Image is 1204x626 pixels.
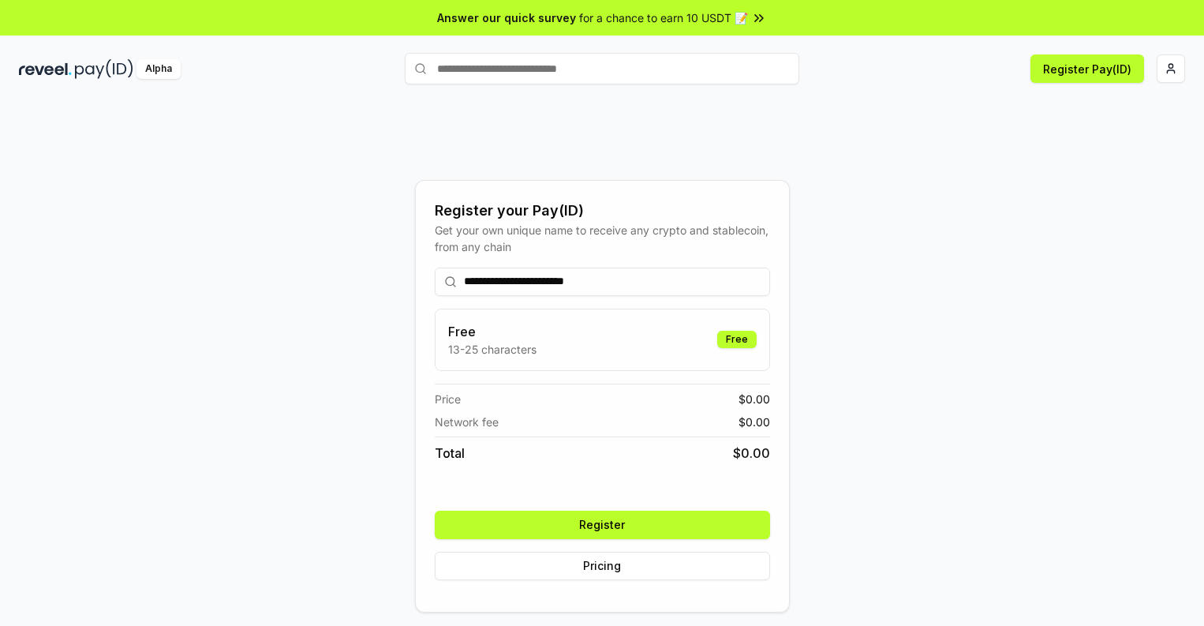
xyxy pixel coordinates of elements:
[738,414,770,430] span: $ 0.00
[435,414,499,430] span: Network fee
[437,9,576,26] span: Answer our quick survey
[136,59,181,79] div: Alpha
[435,444,465,463] span: Total
[448,341,537,358] p: 13-25 characters
[579,9,748,26] span: for a chance to earn 10 USDT 📝
[435,391,461,407] span: Price
[75,59,133,79] img: pay_id
[738,391,770,407] span: $ 0.00
[435,222,770,255] div: Get your own unique name to receive any crypto and stablecoin, from any chain
[435,552,770,580] button: Pricing
[717,331,757,348] div: Free
[435,511,770,539] button: Register
[19,59,72,79] img: reveel_dark
[448,322,537,341] h3: Free
[435,200,770,222] div: Register your Pay(ID)
[1030,54,1144,83] button: Register Pay(ID)
[733,444,770,463] span: $ 0.00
